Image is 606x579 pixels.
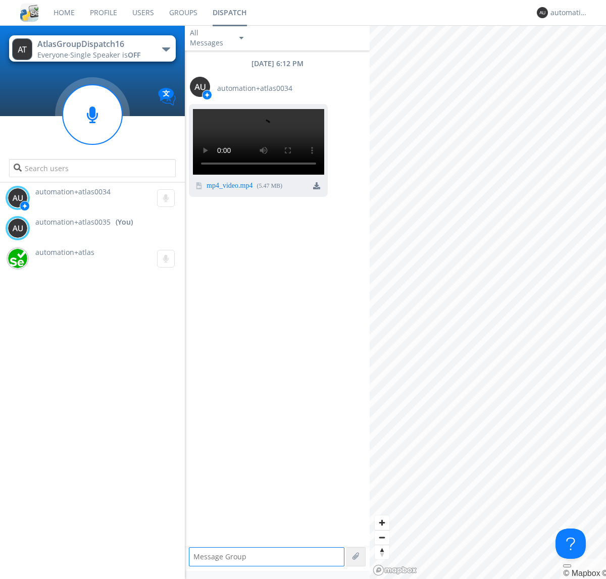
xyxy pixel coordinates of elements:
[373,564,417,576] a: Mapbox logo
[190,77,210,97] img: 373638.png
[37,50,151,60] div: Everyone ·
[8,248,28,269] img: d2d01cd9b4174d08988066c6d424eccd
[217,83,292,93] span: automation+atlas0034
[116,217,133,227] div: (You)
[35,247,94,257] span: automation+atlas
[12,38,32,60] img: 373638.png
[375,545,389,559] button: Reset bearing to north
[35,217,111,227] span: automation+atlas0035
[257,182,282,190] div: ( 5.47 MB )
[563,564,571,567] button: Toggle attribution
[313,182,320,189] img: download media button
[9,159,175,177] input: Search users
[537,7,548,18] img: 373638.png
[563,569,600,577] a: Mapbox
[550,8,588,18] div: automation+atlas0035
[185,59,370,69] div: [DATE] 6:12 PM
[375,515,389,530] button: Zoom in
[70,50,140,60] span: Single Speaker is
[20,4,38,22] img: cddb5a64eb264b2086981ab96f4c1ba7
[158,88,176,106] img: Translation enabled
[239,37,243,39] img: caret-down-sm.svg
[207,182,252,190] a: mp4_video.mp4
[35,187,111,196] span: automation+atlas0034
[195,182,203,189] img: video icon
[190,28,230,48] div: All Messages
[8,188,28,208] img: 373638.png
[9,35,175,62] button: AtlasGroupDispatch16Everyone·Single Speaker isOFF
[128,50,140,60] span: OFF
[37,38,151,50] div: AtlasGroupDispatch16
[8,218,28,238] img: 373638.png
[375,530,389,545] button: Zoom out
[375,531,389,545] span: Zoom out
[555,529,586,559] iframe: Toggle Customer Support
